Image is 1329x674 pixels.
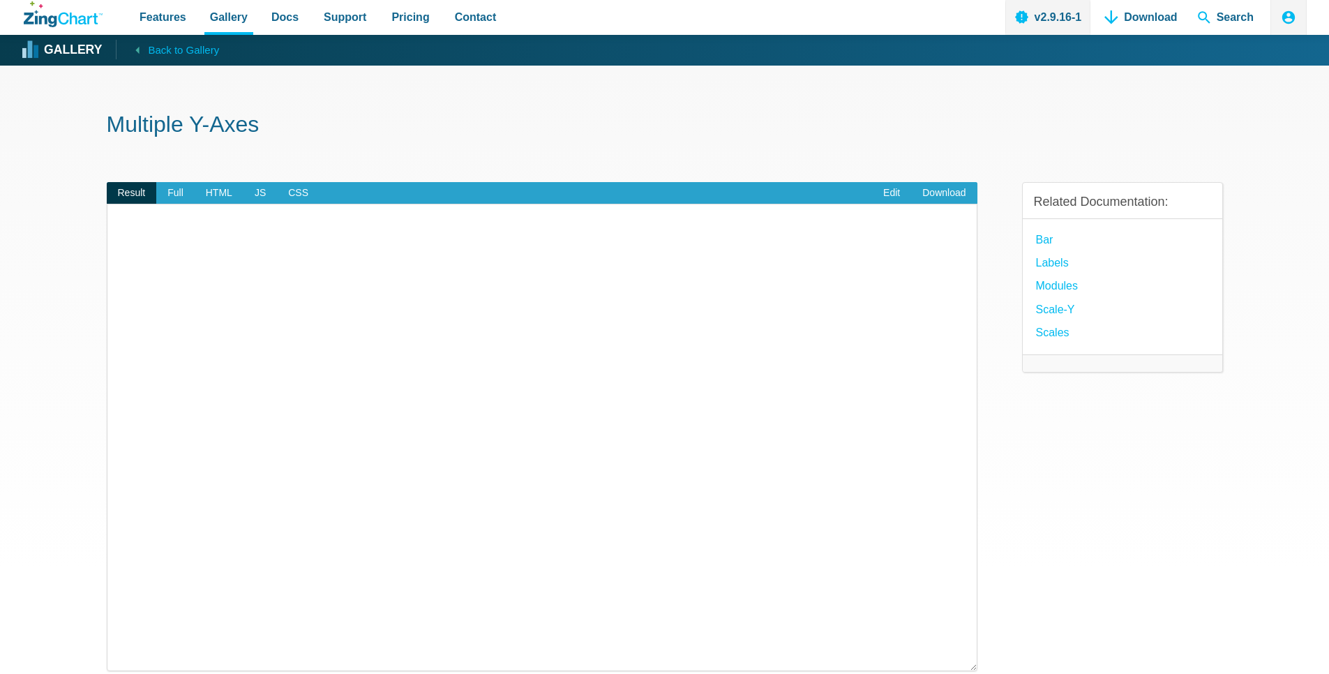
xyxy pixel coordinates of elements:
[1036,230,1053,249] a: Bar
[1036,253,1069,272] a: Labels
[107,204,977,671] div: ​
[243,182,277,204] span: JS
[277,182,320,204] span: CSS
[872,182,911,204] a: Edit
[116,40,219,59] a: Back to Gallery
[210,8,248,27] span: Gallery
[148,41,219,59] span: Back to Gallery
[1034,194,1211,210] h3: Related Documentation:
[140,8,186,27] span: Features
[195,182,243,204] span: HTML
[107,110,1223,142] h1: Multiple Y-Axes
[1036,276,1078,295] a: modules
[107,182,157,204] span: Result
[24,1,103,27] a: ZingChart Logo. Click to return to the homepage
[44,44,102,57] strong: Gallery
[391,8,429,27] span: Pricing
[455,8,497,27] span: Contact
[324,8,366,27] span: Support
[156,182,195,204] span: Full
[911,182,977,204] a: Download
[24,40,102,61] a: Gallery
[1036,300,1075,319] a: Scale-Y
[1036,323,1069,342] a: Scales
[271,8,299,27] span: Docs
